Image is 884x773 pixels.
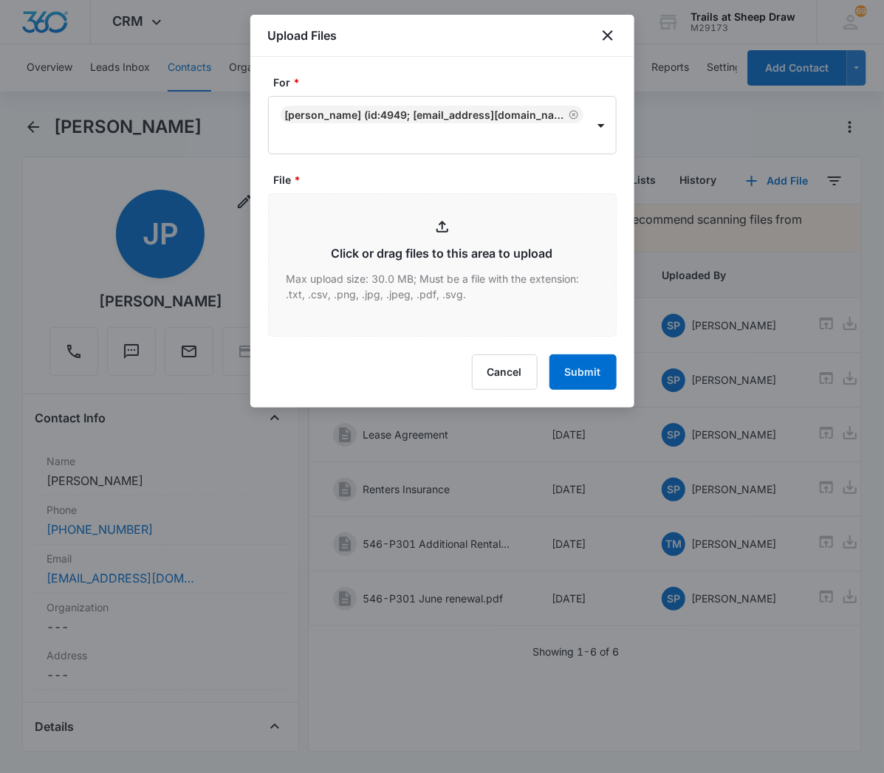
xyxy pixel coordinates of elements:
button: close [599,27,617,44]
label: For [274,75,623,90]
input: Click or drag files to this area to upload [269,194,616,336]
div: Remove Jessica Preston (ID:4949; jessicapreston@kw.com; 7202604422) [566,109,579,120]
div: [PERSON_NAME] (ID:4949; [EMAIL_ADDRESS][DOMAIN_NAME]; 7202604422) [285,109,566,121]
h1: Upload Files [268,27,338,44]
button: Submit [549,354,617,390]
label: File [274,172,623,188]
button: Cancel [472,354,538,390]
